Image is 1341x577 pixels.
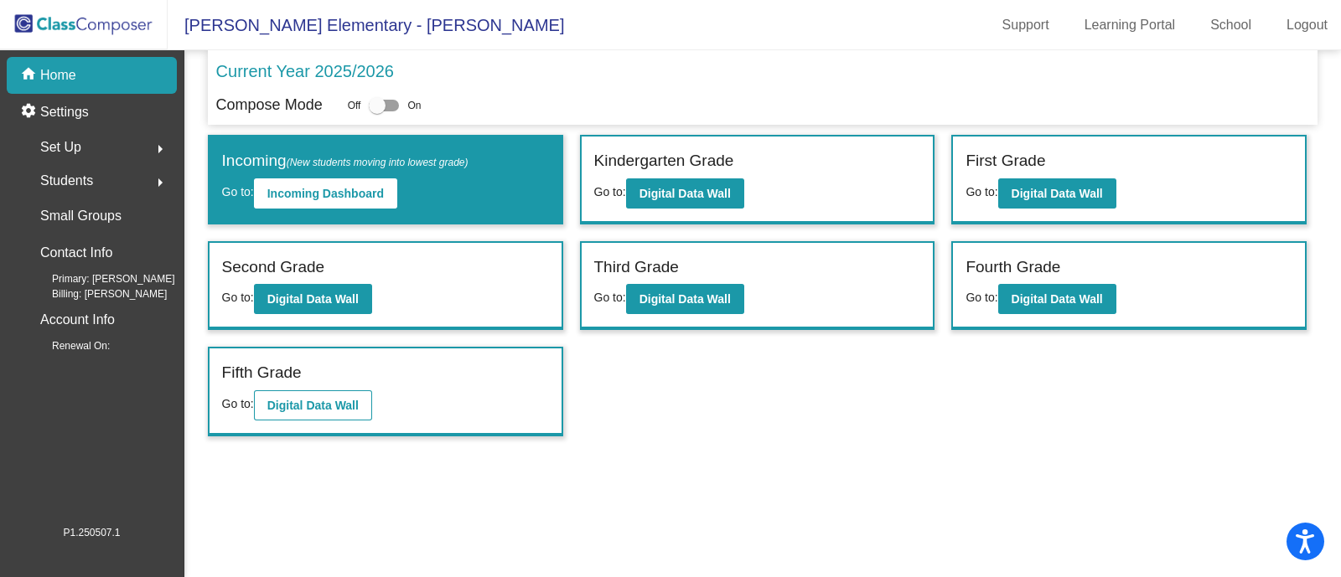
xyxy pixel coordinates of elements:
button: Digital Data Wall [626,284,744,314]
span: Renewal On: [25,338,110,353]
mat-icon: settings [20,102,40,122]
button: Incoming Dashboard [254,178,397,209]
label: Fourth Grade [966,255,1060,280]
label: Fifth Grade [222,361,302,385]
span: Go to: [594,185,626,198]
span: [PERSON_NAME] Elementary - [PERSON_NAME] [168,12,564,39]
button: Digital Data Wall [998,284,1116,314]
span: Students [40,169,93,193]
button: Digital Data Wall [254,390,372,420]
label: Third Grade [594,255,679,280]
p: Contact Info [40,241,112,265]
button: Digital Data Wall [626,178,744,209]
p: Current Year 2025/2026 [216,59,394,84]
p: Small Groups [40,204,122,228]
mat-icon: home [20,65,40,85]
span: (New students moving into lowest grade) [287,157,469,168]
p: Account Info [40,308,115,332]
b: Digital Data Wall [267,292,359,306]
label: Incoming [222,149,469,173]
span: Go to: [222,291,254,304]
a: Learning Portal [1071,12,1189,39]
b: Digital Data Wall [1012,292,1103,306]
a: Logout [1273,12,1341,39]
span: Go to: [594,291,626,304]
label: First Grade [966,149,1045,173]
button: Digital Data Wall [254,284,372,314]
p: Compose Mode [216,94,323,116]
span: Go to: [966,291,997,304]
b: Digital Data Wall [639,292,731,306]
b: Digital Data Wall [267,399,359,412]
span: Set Up [40,136,81,159]
p: Settings [40,102,89,122]
span: On [407,98,421,113]
b: Digital Data Wall [639,187,731,200]
label: Second Grade [222,255,325,280]
p: Home [40,65,76,85]
b: Digital Data Wall [1012,187,1103,200]
span: Go to: [966,185,997,198]
span: Billing: [PERSON_NAME] [25,286,167,301]
span: Primary: [PERSON_NAME] [25,271,175,286]
a: School [1197,12,1265,39]
span: Off [348,98,361,113]
label: Kindergarten Grade [594,149,734,173]
span: Go to: [222,397,254,410]
a: Support [989,12,1063,39]
mat-icon: arrow_right [150,139,170,159]
button: Digital Data Wall [998,178,1116,209]
span: Go to: [222,185,254,198]
b: Incoming Dashboard [267,187,384,200]
mat-icon: arrow_right [150,173,170,193]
